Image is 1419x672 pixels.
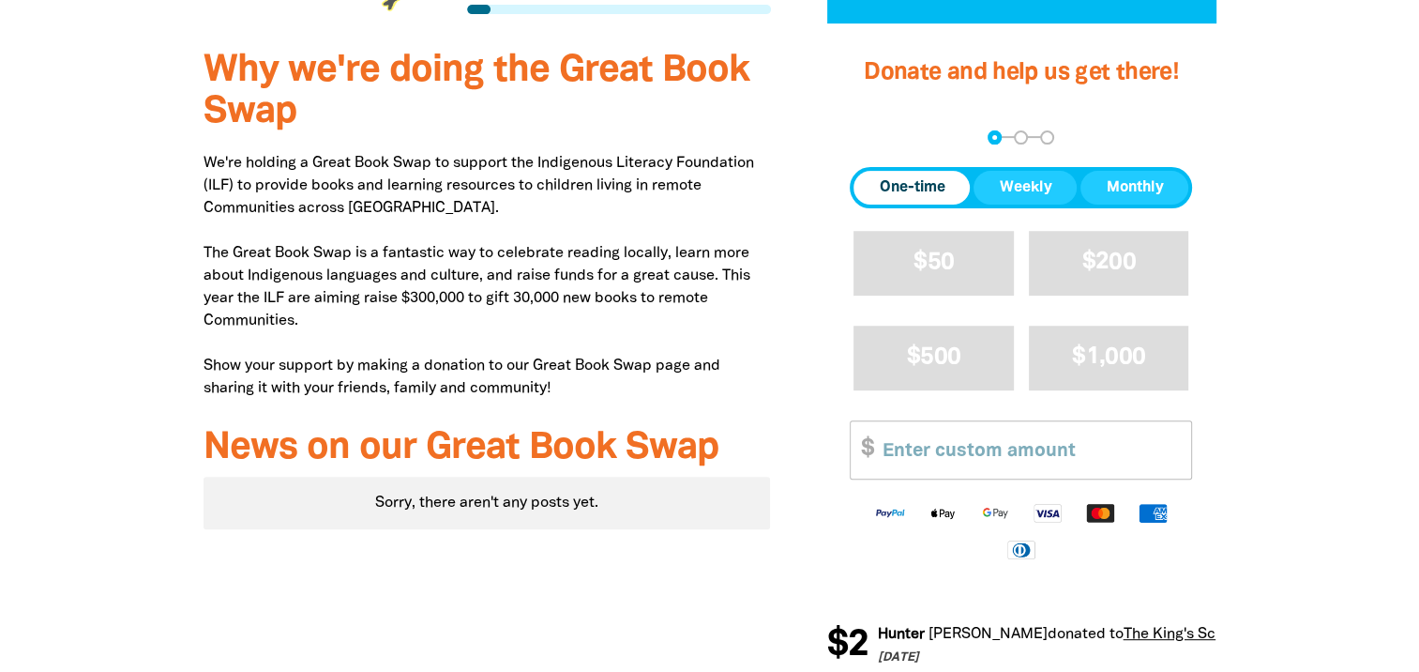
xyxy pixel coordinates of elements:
img: Mastercard logo [1074,502,1126,524]
em: [PERSON_NAME] [927,628,1046,641]
button: Monthly [1080,171,1188,205]
div: Available payment methods [850,487,1192,574]
span: Monthly [1106,176,1163,199]
span: $2 [825,627,867,664]
span: $ [851,421,873,479]
button: Navigate to step 3 of 3 to enter your payment details [1040,130,1054,145]
div: Donation frequency [850,167,1192,208]
button: One-time [853,171,970,205]
span: $200 [1082,252,1136,273]
button: Navigate to step 1 of 3 to enter your donation amount [988,130,1002,145]
img: Visa logo [1021,502,1074,524]
span: One-time [879,176,944,199]
button: $1,000 [1029,326,1189,390]
span: donated to [1046,628,1122,641]
img: American Express logo [1126,502,1179,524]
p: We're holding a Great Book Swap to support the Indigenous Literacy Foundation (ILF) to provide bo... [204,152,771,400]
span: Weekly [999,176,1051,199]
img: Diners Club logo [995,539,1048,560]
img: Apple Pay logo [916,502,969,524]
span: $1,000 [1072,346,1145,368]
img: Paypal logo [864,502,916,524]
button: $200 [1029,231,1189,296]
span: Why we're doing the Great Book Swap [204,53,749,130]
div: Sorry, there aren't any posts yet. [204,477,771,529]
span: $50 [913,252,954,273]
button: $500 [853,326,1014,390]
div: Paginated content [204,477,771,529]
button: Weekly [974,171,1077,205]
input: Enter custom amount [869,421,1191,479]
em: Hunter [876,628,923,641]
h3: News on our Great Book Swap [204,428,771,469]
button: $50 [853,231,1014,296]
img: Google Pay logo [969,502,1021,524]
button: Navigate to step 2 of 3 to enter your details [1014,130,1028,145]
span: $500 [907,346,960,368]
span: Donate and help us get there! [864,62,1179,84]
